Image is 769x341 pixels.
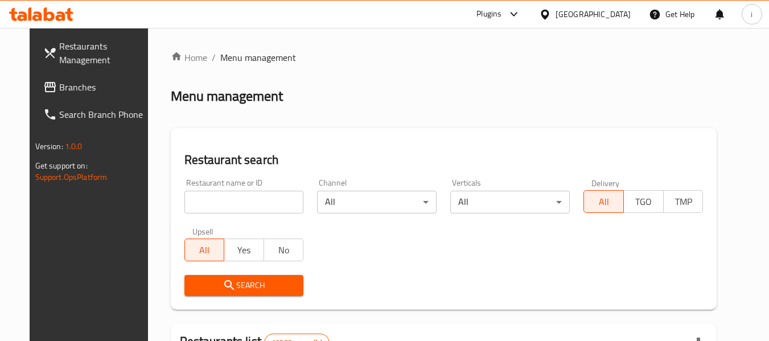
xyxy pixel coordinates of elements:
[35,158,88,173] span: Get support on:
[34,101,158,128] a: Search Branch Phone
[628,194,659,210] span: TGO
[171,51,207,64] a: Home
[34,32,158,73] a: Restaurants Management
[65,139,83,154] span: 1.0.0
[663,190,704,213] button: TMP
[184,275,304,296] button: Search
[220,51,296,64] span: Menu management
[35,139,63,154] span: Version:
[229,242,260,258] span: Yes
[751,8,752,20] span: i
[59,108,149,121] span: Search Branch Phone
[269,242,299,258] span: No
[623,190,664,213] button: TGO
[190,242,220,258] span: All
[317,191,437,213] div: All
[583,190,624,213] button: All
[264,239,304,261] button: No
[171,87,283,105] h2: Menu management
[184,191,304,213] input: Search for restaurant name or ID..
[34,73,158,101] a: Branches
[171,51,717,64] nav: breadcrumb
[450,191,570,213] div: All
[59,39,149,67] span: Restaurants Management
[668,194,699,210] span: TMP
[476,7,501,21] div: Plugins
[35,170,108,184] a: Support.OpsPlatform
[184,239,225,261] button: All
[59,80,149,94] span: Branches
[192,227,213,235] label: Upsell
[589,194,619,210] span: All
[224,239,264,261] button: Yes
[184,151,704,169] h2: Restaurant search
[212,51,216,64] li: /
[194,278,295,293] span: Search
[591,179,620,187] label: Delivery
[556,8,631,20] div: [GEOGRAPHIC_DATA]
